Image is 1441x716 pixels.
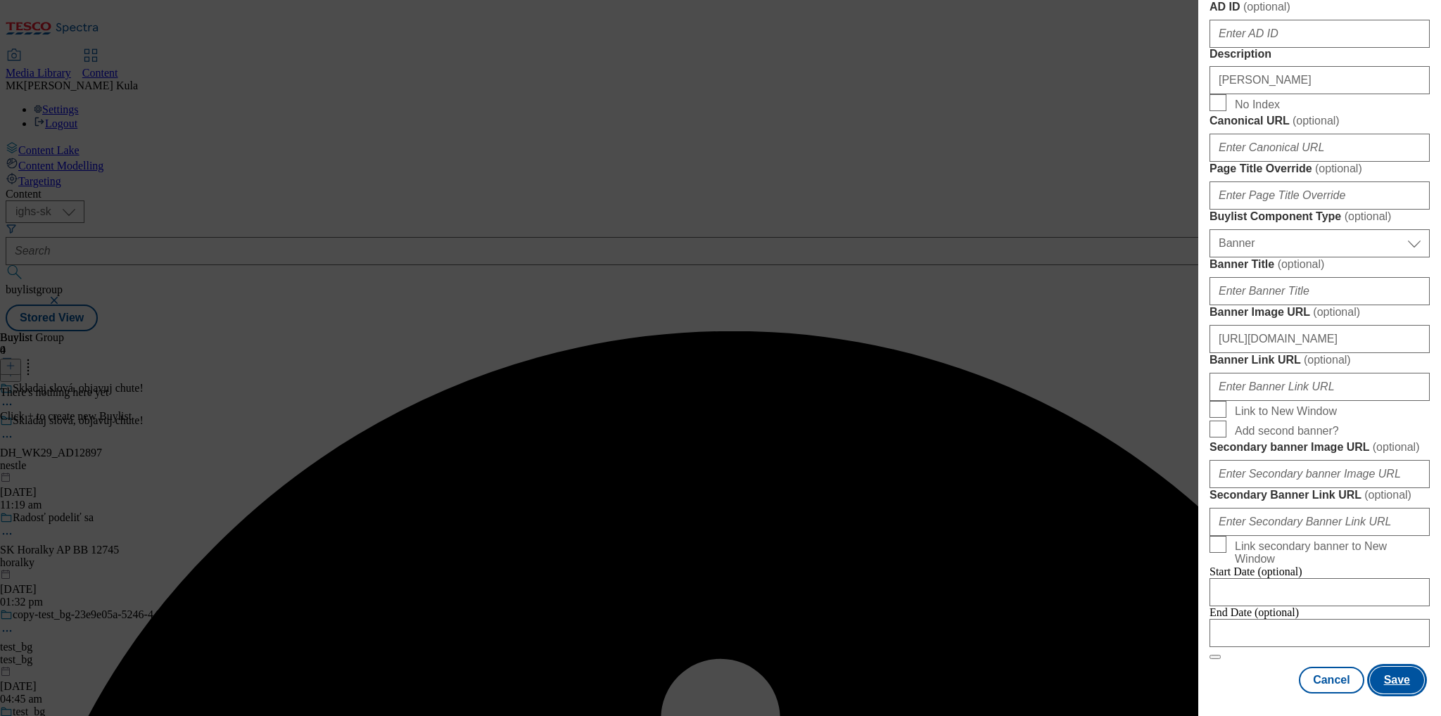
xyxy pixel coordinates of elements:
span: ( optional ) [1243,1,1290,13]
label: Buylist Component Type [1210,210,1430,224]
button: Save [1370,667,1424,693]
span: ( optional ) [1278,258,1325,270]
input: Enter AD ID [1210,20,1430,48]
span: Link secondary banner to New Window [1235,540,1424,565]
input: Enter Page Title Override [1210,181,1430,210]
input: Enter Banner Link URL [1210,373,1430,401]
input: Enter Banner Title [1210,277,1430,305]
label: Banner Link URL [1210,353,1430,367]
label: Secondary Banner Link URL [1210,488,1430,502]
span: ( optional ) [1315,162,1362,174]
label: Canonical URL [1210,114,1430,128]
label: Secondary banner Image URL [1210,440,1430,454]
span: ( optional ) [1345,210,1392,222]
input: Enter Banner Image URL [1210,325,1430,353]
span: Start Date (optional) [1210,565,1302,577]
span: ( optional ) [1293,115,1340,127]
span: ( optional ) [1313,306,1360,318]
input: Enter Date [1210,578,1430,606]
span: ( optional ) [1364,489,1411,501]
label: Banner Title [1210,257,1430,271]
input: Enter Date [1210,619,1430,647]
button: Cancel [1299,667,1364,693]
span: End Date (optional) [1210,606,1299,618]
input: Enter Secondary Banner Link URL [1210,508,1430,536]
span: ( optional ) [1373,441,1420,453]
span: Add second banner? [1235,425,1339,437]
input: Enter Secondary banner Image URL [1210,460,1430,488]
span: No Index [1235,98,1280,111]
input: Enter Description [1210,66,1430,94]
label: Page Title Override [1210,162,1430,176]
span: Link to New Window [1235,405,1337,418]
span: ( optional ) [1304,354,1351,366]
input: Enter Canonical URL [1210,134,1430,162]
label: Banner Image URL [1210,305,1430,319]
label: Description [1210,48,1430,60]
